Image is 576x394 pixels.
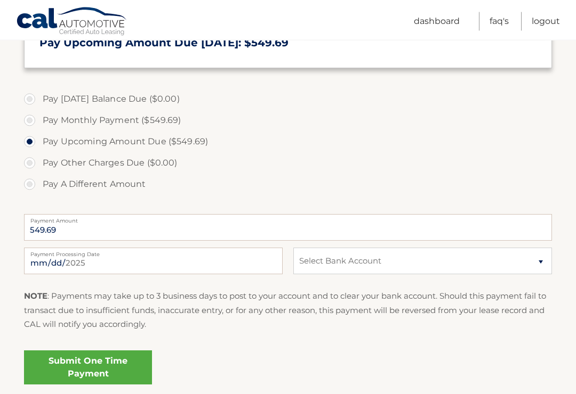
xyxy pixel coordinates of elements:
a: FAQ's [490,12,509,31]
p: : Payments may take up to 3 business days to post to your account and to clear your bank account.... [24,290,552,332]
a: Logout [532,12,560,31]
label: Pay Monthly Payment ($549.69) [24,110,552,132]
strong: NOTE [24,291,47,301]
a: Dashboard [414,12,460,31]
a: Cal Automotive [16,7,128,38]
label: Pay [DATE] Balance Due ($0.00) [24,89,552,110]
label: Pay Upcoming Amount Due ($549.69) [24,132,552,153]
h3: Pay Upcoming Amount Due [DATE]: $549.69 [39,37,537,50]
input: Payment Date [24,248,283,275]
input: Payment Amount [24,215,552,241]
label: Payment Amount [24,215,552,223]
label: Payment Processing Date [24,248,283,257]
a: Submit One Time Payment [24,351,152,385]
label: Pay Other Charges Due ($0.00) [24,153,552,174]
label: Pay A Different Amount [24,174,552,195]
